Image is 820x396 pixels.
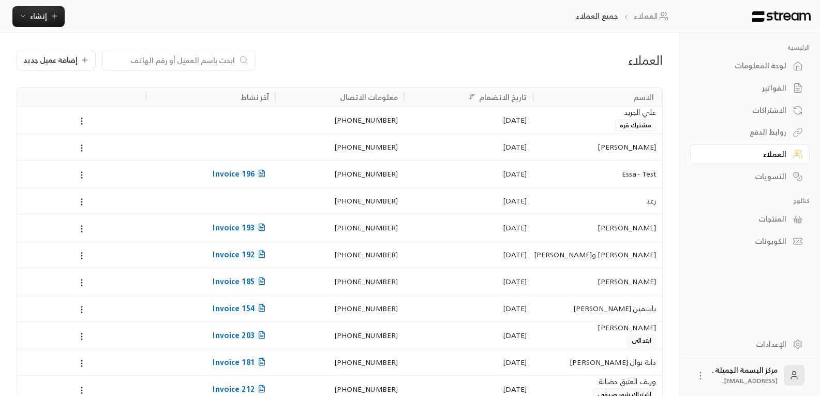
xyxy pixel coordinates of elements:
div: علي الجريد [540,107,656,118]
button: Sort [466,91,478,103]
span: [EMAIL_ADDRESS]... [721,375,778,386]
a: لوحة المعلومات [690,56,810,76]
div: [PERSON_NAME] [540,214,656,241]
div: [DATE] [410,107,527,133]
div: العملاء [703,149,786,159]
div: باسمين [PERSON_NAME] [540,295,656,321]
span: Invoice 154 [213,302,269,315]
nav: breadcrumb [576,10,672,22]
div: [PHONE_NUMBER] [281,134,398,160]
span: مشترك قره [615,119,656,131]
div: التسويات [703,171,786,182]
a: المنتجات [690,209,810,229]
div: [PERSON_NAME] [540,134,656,160]
div: [DATE] [410,268,527,295]
div: الإعدادات [703,339,786,349]
span: Invoice 212 [213,383,269,395]
div: [PERSON_NAME] [540,268,656,295]
span: إنشاء [30,9,47,22]
a: الإعدادات [690,334,810,354]
div: الفواتير [703,83,786,93]
span: Invoice 196 [213,167,269,180]
a: العملاء [690,144,810,165]
img: Logo [751,11,812,22]
span: Invoice 181 [213,356,269,369]
button: إنشاء [12,6,65,27]
div: [DATE] [410,241,527,268]
input: ابحث باسم العميل أو رقم الهاتف [109,54,235,66]
a: التسويات [690,166,810,186]
div: وريف العتيق حضانة [540,376,656,387]
a: العملاء [634,10,672,22]
div: [PHONE_NUMBER] [281,295,398,321]
a: الاشتراكات [690,100,810,120]
div: [DATE] [410,134,527,160]
div: [PHONE_NUMBER] [281,107,398,133]
div: [PHONE_NUMBER] [281,268,398,295]
div: [PHONE_NUMBER] [281,349,398,375]
div: [DATE] [410,214,527,241]
span: Invoice 203 [213,329,269,342]
a: الكوبونات [690,231,810,252]
div: [PHONE_NUMBER] [281,187,398,214]
div: [PHONE_NUMBER] [281,214,398,241]
div: لوحة المعلومات [703,61,786,71]
div: تاريخ الانضمام [479,91,527,104]
p: كتالوج [690,197,810,205]
div: [DATE] [410,322,527,348]
div: [DATE] [410,295,527,321]
div: العملاء [454,52,663,68]
div: آخر نشاط [241,91,269,104]
span: ابتدائى [627,334,656,347]
div: [PHONE_NUMBER] [281,322,398,348]
p: الرئيسية [690,43,810,52]
a: الفواتير [690,78,810,98]
div: [PERSON_NAME] [540,322,656,333]
div: معلومات الاتصال [340,91,398,104]
span: إضافة عميل جديد [23,56,78,64]
div: المنتجات [703,214,786,224]
div: [PHONE_NUMBER] [281,160,398,187]
div: [DATE] [410,349,527,375]
button: إضافة عميل جديد [17,50,96,70]
div: روابط الدفع [703,127,786,137]
a: روابط الدفع [690,122,810,142]
span: Invoice 192 [213,248,269,261]
p: جميع العملاء [576,10,619,22]
div: [PHONE_NUMBER] [281,241,398,268]
span: Invoice 193 [213,221,269,234]
div: [DATE] [410,160,527,187]
div: الاشتراكات [703,105,786,115]
div: رغد [540,187,656,214]
div: Essa - Test [540,160,656,187]
div: الكوبونات [703,236,786,246]
div: مركز البسمة الجميلة . [712,365,778,386]
div: [PERSON_NAME] و[PERSON_NAME] [540,241,656,268]
div: الاسم [633,91,654,104]
span: Invoice 185 [213,275,269,288]
div: دانة نوال [PERSON_NAME] [540,349,656,375]
div: [DATE] [410,187,527,214]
